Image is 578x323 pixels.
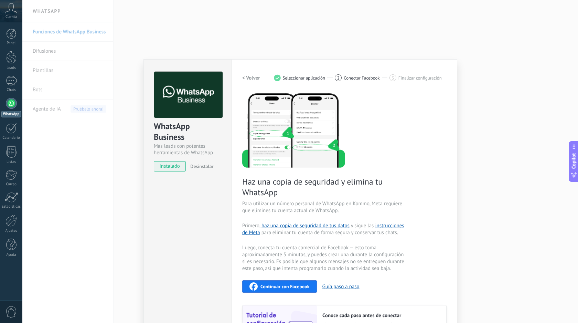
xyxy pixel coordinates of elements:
button: Desinstalar [188,161,213,171]
span: instalado [154,161,185,171]
div: Panel [1,41,21,45]
span: Finalizar configuración [398,75,442,81]
div: WhatsApp Business [154,121,222,143]
div: Correo [1,182,21,187]
img: logo_main.png [154,72,223,118]
img: delete personal phone [242,92,345,168]
div: Ayuda [1,253,21,257]
span: Haz una copia de seguridad y elimina tu WhatsApp [242,176,406,198]
button: < Volver [242,72,260,84]
span: Continuar con Facebook [260,284,310,289]
div: Ajustes [1,229,21,233]
a: haz una copia de seguridad de tus datos [261,222,350,229]
h2: < Volver [242,75,260,81]
span: Copilot [570,153,577,169]
div: Más leads con potentes herramientas de WhatsApp [154,143,222,156]
div: Calendario [1,136,21,140]
div: Listas [1,160,21,164]
span: Luego, conecta tu cuenta comercial de Facebook — esto toma aproximadamente 5 minutos, y puedes cr... [242,244,406,272]
span: 3 [392,75,394,81]
span: Desinstalar [190,163,213,169]
span: Cuenta [6,15,17,19]
div: Leads [1,66,21,70]
div: Estadísticas [1,205,21,209]
h2: Conoce cada paso antes de conectar [322,312,439,319]
span: Seleccionar aplicación [283,75,325,81]
span: 2 [337,75,340,81]
div: WhatsApp [1,111,21,117]
a: instrucciones de Meta [242,222,404,236]
span: Conectar Facebook [344,75,380,81]
div: Chats [1,88,21,92]
span: Primero, y sigue las para eliminar tu cuenta de forma segura y conservar tus chats. [242,222,406,236]
button: Continuar con Facebook [242,280,317,293]
button: Guía paso a paso [322,283,360,290]
span: Para utilizar un número personal de WhatsApp en Kommo, Meta requiere que elimines tu cuenta actua... [242,200,406,214]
